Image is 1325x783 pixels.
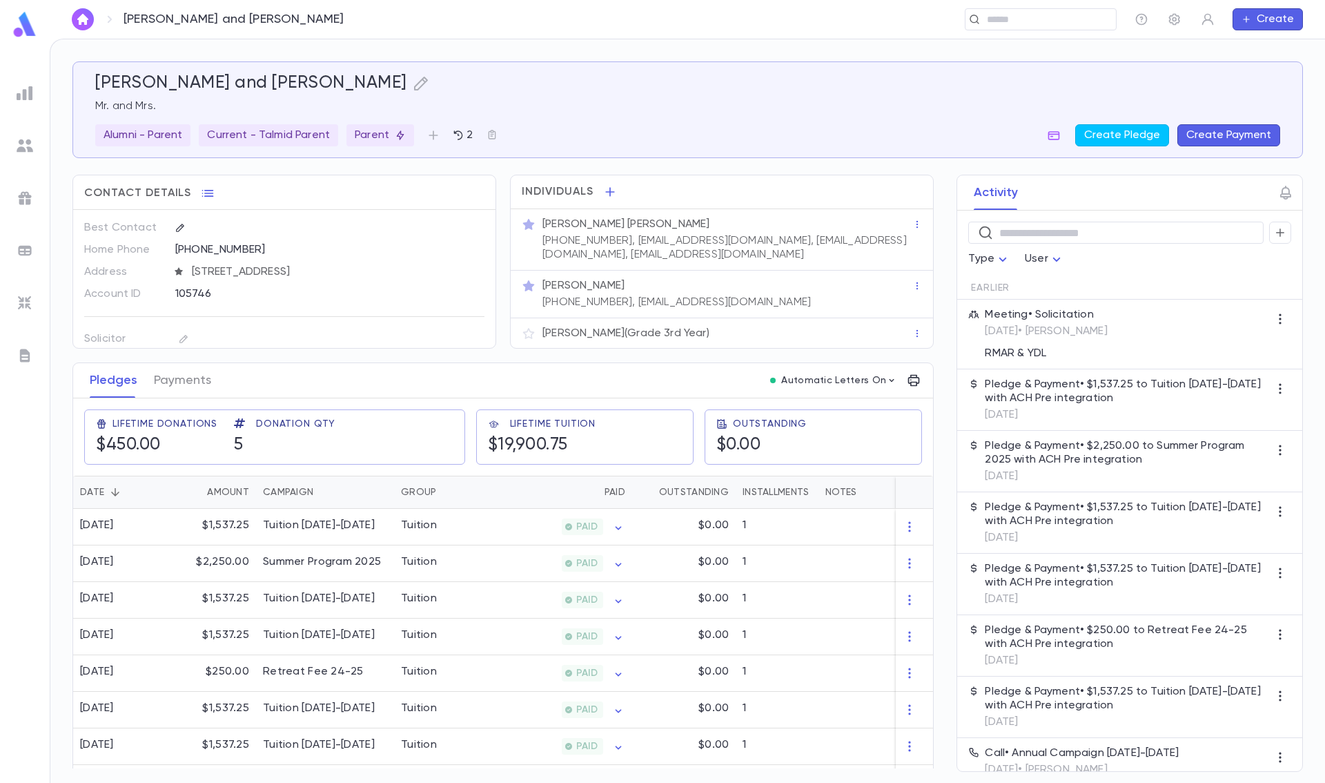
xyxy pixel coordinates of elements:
div: [DATE] [80,702,114,715]
div: Tuition 2024-2025 [263,519,375,532]
p: Pledge & Payment • $1,537.25 to Tuition [DATE]-[DATE] with ACH Pre integration [985,378,1269,405]
div: $1,537.25 [166,509,256,545]
p: Parent [355,128,406,142]
h5: $450.00 [96,435,161,456]
div: [DATE] [80,555,114,569]
p: [PHONE_NUMBER], [EMAIL_ADDRESS][DOMAIN_NAME] [542,296,811,309]
div: $1,537.25 [166,582,256,619]
button: Create Pledge [1075,124,1169,146]
p: [DATE] [985,470,1269,483]
p: $0.00 [698,519,729,532]
p: [DATE] [985,531,1269,545]
div: Campaign [263,476,313,509]
div: Tuition [401,628,437,642]
div: 1 [736,509,818,545]
p: Pledge & Payment • $1,537.25 to Tuition [DATE]-[DATE] with ACH Pre integration [985,685,1269,713]
div: Date [73,476,166,509]
div: Notes [818,476,991,509]
div: 1 [736,545,818,582]
span: Earlier [971,282,1010,293]
span: PAID [571,704,603,715]
p: Current - Talmid Parent [207,128,330,142]
div: Tuition [401,519,437,532]
p: [DATE] [985,592,1269,606]
img: campaigns_grey.99e729a5f7ee94e3726e6486bddda8f1.svg [17,190,33,206]
p: $0.00 [698,555,729,569]
span: PAID [571,594,603,606]
div: 105746 [175,283,416,304]
div: Current - Talmid Parent [199,124,338,146]
div: Tuition 2024-2025 [263,702,375,715]
p: [PHONE_NUMBER], [EMAIL_ADDRESS][DOMAIN_NAME], [EMAIL_ADDRESS][DOMAIN_NAME], [EMAIL_ADDRESS][DOMAI... [542,234,912,262]
img: logo [11,11,39,38]
span: Donation Qty [256,418,335,429]
div: Amount [207,476,249,509]
div: [DATE] [80,592,114,606]
span: PAID [571,631,603,642]
p: Home Phone [84,239,164,261]
span: Lifetime Donations [112,418,217,429]
div: Installments [743,476,809,509]
p: $0.00 [698,738,729,752]
p: [DATE] • [PERSON_NAME] [985,763,1269,777]
div: $1,537.25 [166,692,256,728]
p: Meeting • Solicitation [985,308,1107,322]
span: PAID [571,668,603,679]
button: Activity [974,175,1018,210]
p: [DATE] [985,715,1269,729]
div: 1 [736,692,818,728]
p: Account ID [84,283,164,305]
div: Tuition [401,738,437,752]
button: Create [1233,8,1303,30]
div: Outstanding [632,476,736,509]
div: Type [968,246,1011,273]
p: [PERSON_NAME] (Grade 3rd Year) [542,327,709,340]
span: PAID [571,521,603,532]
p: [DATE] • [PERSON_NAME] [985,325,1107,338]
div: $250.00 [166,655,256,692]
button: Payments [154,363,211,398]
div: 1 [736,655,818,692]
button: 2 [444,124,481,146]
span: Contact Details [84,186,191,200]
img: reports_grey.c525e4749d1bce6a11f5fe2a8de1b229.svg [17,85,33,101]
div: Alumni - Parent [95,124,190,146]
div: Paid [605,476,625,509]
h5: 5 [234,435,244,456]
div: Date [80,476,104,509]
h5: [PERSON_NAME] and [PERSON_NAME] [95,73,407,94]
span: PAID [571,558,603,569]
div: Tuition 2024-2025 [263,738,375,752]
div: Tuition [401,592,437,606]
span: User [1025,253,1048,264]
p: [DATE] [985,654,1269,668]
button: Create Payment [1177,124,1280,146]
button: Automatic Letters On [765,371,903,390]
div: 1 [736,728,818,765]
img: imports_grey.530a8a0e642e233f2baf0ef88e8c9fcb.svg [17,295,33,311]
div: Summer Program 2025 [263,555,381,569]
p: Solicitor [84,328,164,350]
div: Tuition [401,555,437,569]
div: $1,537.25 [166,619,256,655]
h5: $0.00 [716,435,761,456]
span: Individuals [522,185,593,199]
p: Call • Annual Campaign [DATE]-[DATE] [985,746,1269,760]
div: Campaign [256,476,394,509]
img: batches_grey.339ca447c9d9533ef1741baa751efc33.svg [17,242,33,259]
p: RMAR & YDL [985,347,1107,360]
img: home_white.a664292cf8c1dea59945f0da9f25487c.svg [75,14,91,25]
div: Parent [346,124,414,146]
p: Best Contact [84,217,164,239]
div: Paid [498,476,632,509]
div: Notes [825,476,856,509]
div: User [1025,246,1065,273]
p: Pledge & Payment • $2,250.00 to Summer Program 2025 with ACH Pre integration [985,439,1269,467]
div: $1,537.25 [166,728,256,765]
p: [PERSON_NAME] and [PERSON_NAME] [124,12,344,27]
button: Pledges [90,363,137,398]
p: $0.00 [698,702,729,715]
div: $2,250.00 [166,545,256,582]
p: Address [84,261,164,283]
div: Amount [166,476,256,509]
